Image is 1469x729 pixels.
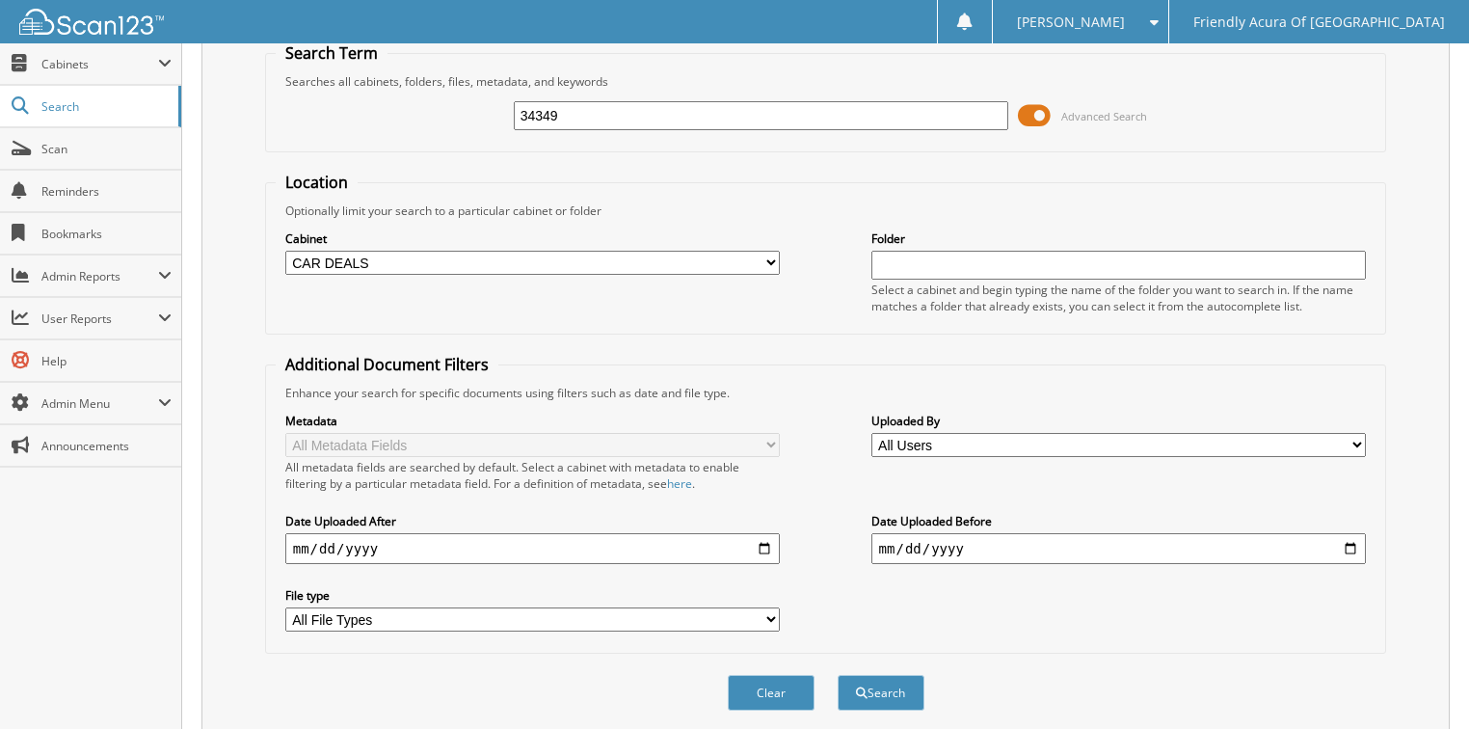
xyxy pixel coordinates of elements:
[667,475,692,492] a: here
[41,183,172,200] span: Reminders
[871,413,1367,429] label: Uploaded By
[871,230,1367,247] label: Folder
[276,172,358,193] legend: Location
[1373,636,1469,729] iframe: Chat Widget
[838,675,924,711] button: Search
[285,533,781,564] input: start
[285,513,781,529] label: Date Uploaded After
[871,282,1367,314] div: Select a cabinet and begin typing the name of the folder you want to search in. If the name match...
[276,42,387,64] legend: Search Term
[871,513,1367,529] label: Date Uploaded Before
[1193,16,1445,28] span: Friendly Acura Of [GEOGRAPHIC_DATA]
[41,268,158,284] span: Admin Reports
[41,395,158,412] span: Admin Menu
[285,587,781,604] label: File type
[871,533,1367,564] input: end
[276,385,1376,401] div: Enhance your search for specific documents using filters such as date and file type.
[1017,16,1125,28] span: [PERSON_NAME]
[728,675,815,711] button: Clear
[41,438,172,454] span: Announcements
[41,141,172,157] span: Scan
[1061,109,1147,123] span: Advanced Search
[41,310,158,327] span: User Reports
[276,73,1376,90] div: Searches all cabinets, folders, files, metadata, and keywords
[41,226,172,242] span: Bookmarks
[285,459,781,492] div: All metadata fields are searched by default. Select a cabinet with metadata to enable filtering b...
[276,354,498,375] legend: Additional Document Filters
[41,56,158,72] span: Cabinets
[41,353,172,369] span: Help
[285,413,781,429] label: Metadata
[19,9,164,35] img: scan123-logo-white.svg
[41,98,169,115] span: Search
[276,202,1376,219] div: Optionally limit your search to a particular cabinet or folder
[285,230,781,247] label: Cabinet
